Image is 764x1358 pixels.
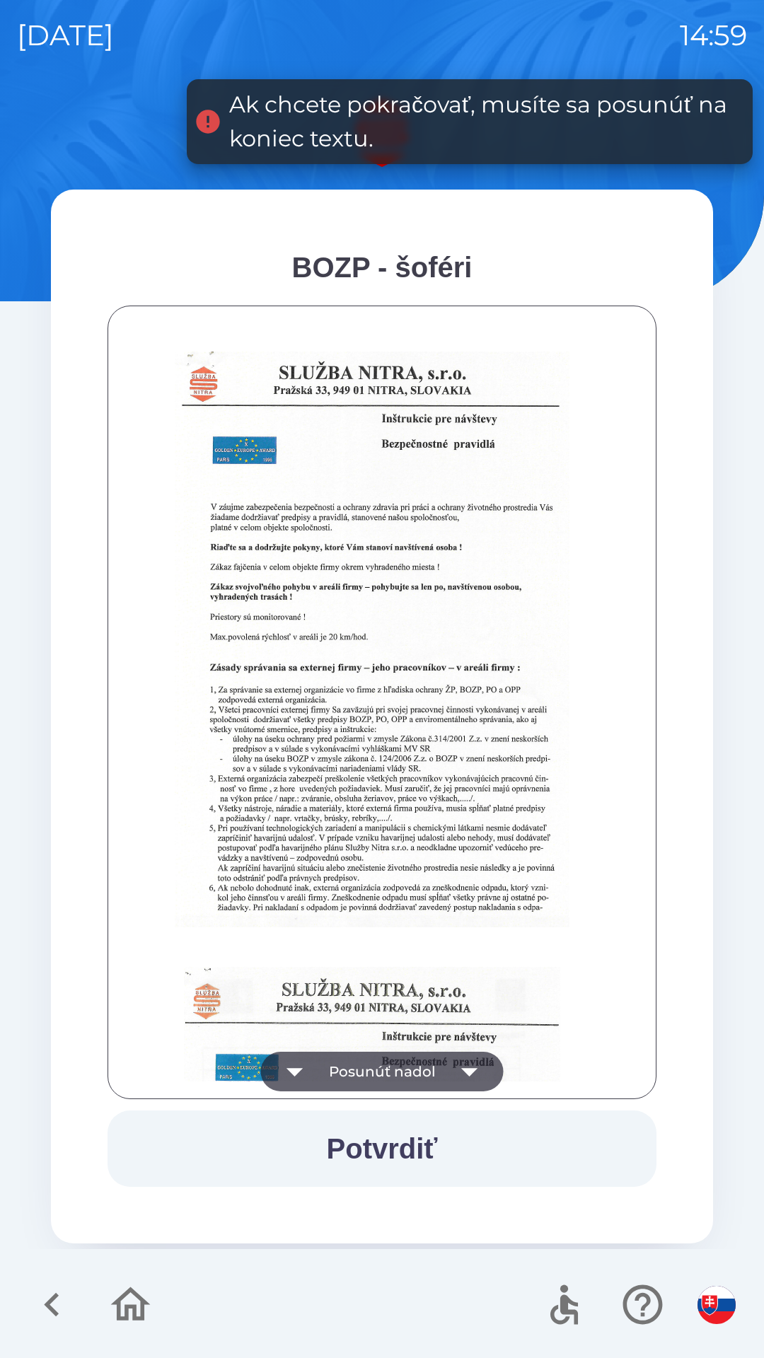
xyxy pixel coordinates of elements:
p: [DATE] [17,14,114,57]
p: 14:59 [680,14,747,57]
div: Ak chcete pokračovať, musíte sa posunúť na koniec textu. [229,88,739,156]
button: Potvrdiť [108,1110,656,1187]
img: sk flag [698,1286,736,1324]
div: BOZP - šoféri [108,246,656,289]
img: Logo [51,99,713,167]
button: Posunúť nadol [261,1052,504,1091]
